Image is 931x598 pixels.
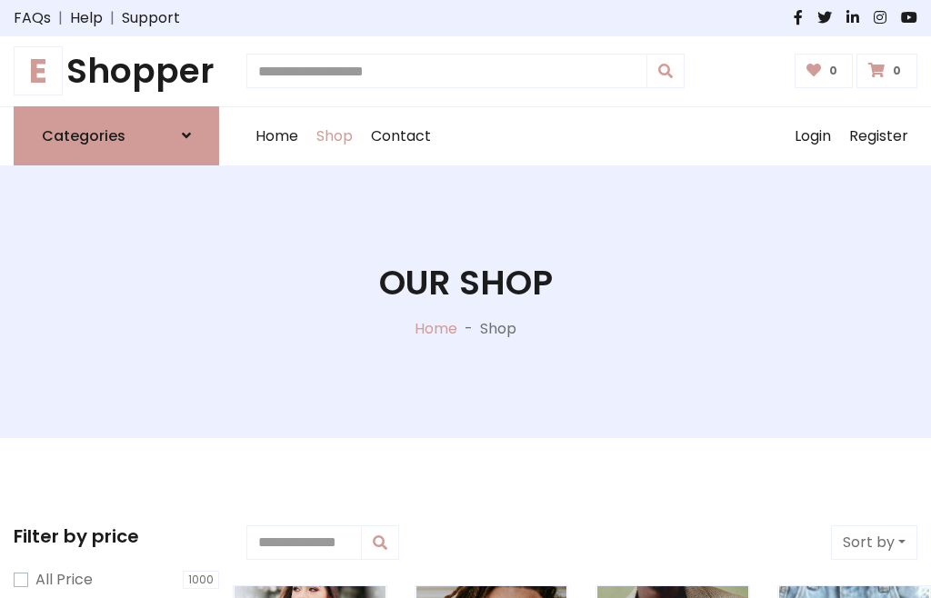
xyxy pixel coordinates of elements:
[362,107,440,165] a: Contact
[122,7,180,29] a: Support
[480,318,516,340] p: Shop
[379,263,553,304] h1: Our Shop
[14,106,219,165] a: Categories
[307,107,362,165] a: Shop
[14,46,63,95] span: E
[795,54,854,88] a: 0
[14,7,51,29] a: FAQs
[14,525,219,547] h5: Filter by price
[246,107,307,165] a: Home
[103,7,122,29] span: |
[51,7,70,29] span: |
[415,318,457,339] a: Home
[786,107,840,165] a: Login
[183,571,219,589] span: 1000
[457,318,480,340] p: -
[825,63,842,79] span: 0
[14,51,219,92] h1: Shopper
[831,525,917,560] button: Sort by
[35,569,93,591] label: All Price
[14,51,219,92] a: EShopper
[42,127,125,145] h6: Categories
[840,107,917,165] a: Register
[888,63,906,79] span: 0
[856,54,917,88] a: 0
[70,7,103,29] a: Help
